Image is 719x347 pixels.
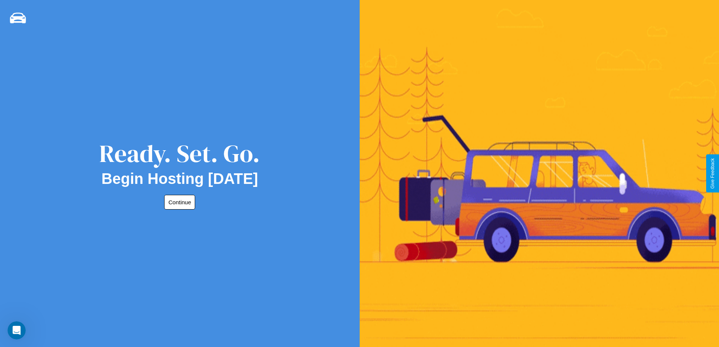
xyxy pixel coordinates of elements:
iframe: Intercom live chat [8,321,26,339]
div: Ready. Set. Go. [99,137,260,170]
button: Continue [164,195,195,210]
div: Give Feedback [710,158,715,189]
h2: Begin Hosting [DATE] [102,170,258,187]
